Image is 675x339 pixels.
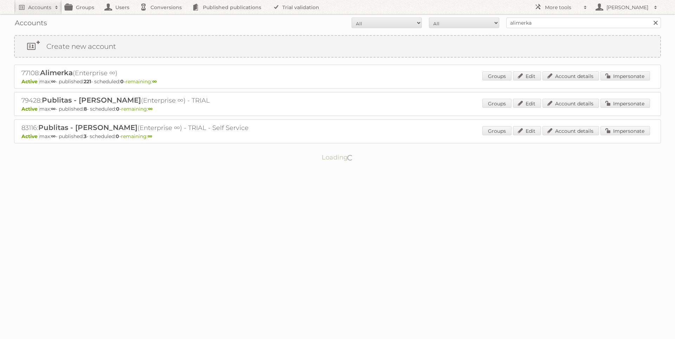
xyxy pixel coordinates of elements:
strong: ∞ [51,106,56,112]
p: max: - published: - scheduled: - [21,133,654,139]
a: Edit [513,126,541,135]
p: max: - published: - scheduled: - [21,78,654,85]
a: Groups [482,71,512,80]
strong: 221 [84,78,91,85]
p: max: - published: - scheduled: - [21,106,654,112]
strong: 0 [120,78,124,85]
h2: 83116: (Enterprise ∞) - TRIAL - Self Service [21,123,268,132]
p: Loading [300,150,376,164]
a: Edit [513,99,541,108]
strong: ∞ [51,78,56,85]
span: Alimerka [40,69,73,77]
span: remaining: [126,78,157,85]
a: Account details [542,71,599,80]
a: Impersonate [600,99,650,108]
strong: 3 [84,133,86,139]
a: Edit [513,71,541,80]
span: Active [21,78,39,85]
h2: 79428: (Enterprise ∞) - TRIAL [21,96,268,105]
strong: ∞ [148,106,153,112]
strong: ∞ [51,133,56,139]
strong: 0 [116,106,120,112]
span: Publitas - [PERSON_NAME] [38,123,137,132]
span: remaining: [121,133,152,139]
strong: ∞ [152,78,157,85]
a: Account details [542,126,599,135]
span: remaining: [121,106,153,112]
span: Active [21,133,39,139]
h2: [PERSON_NAME] [605,4,650,11]
strong: ∞ [148,133,152,139]
a: Groups [482,99,512,108]
a: Create new account [15,36,660,57]
a: Groups [482,126,512,135]
a: Impersonate [600,126,650,135]
h2: Accounts [28,4,51,11]
h2: More tools [545,4,580,11]
span: Active [21,106,39,112]
strong: 0 [116,133,119,139]
span: Publitas - [PERSON_NAME] [42,96,141,104]
a: Impersonate [600,71,650,80]
strong: 8 [84,106,87,112]
a: Account details [542,99,599,108]
h2: 77108: (Enterprise ∞) [21,69,268,78]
